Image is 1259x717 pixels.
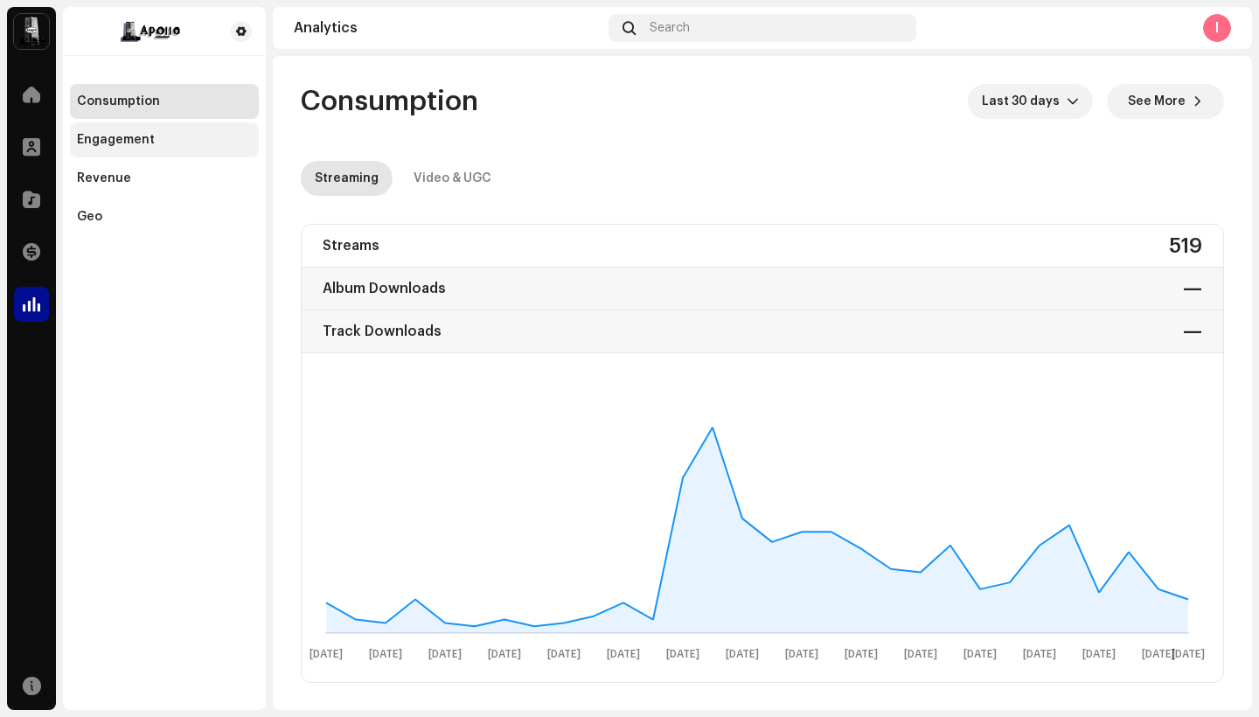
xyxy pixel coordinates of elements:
[428,649,462,660] text: [DATE]
[70,84,259,119] re-m-nav-item: Consumption
[77,171,131,185] div: Revenue
[1172,649,1205,660] text: [DATE]
[414,161,491,196] div: Video & UGC
[70,199,259,234] re-m-nav-item: Geo
[1023,649,1056,660] text: [DATE]
[982,84,1067,119] span: Last 30 days
[323,232,379,260] div: Streams
[845,649,878,660] text: [DATE]
[904,649,937,660] text: [DATE]
[77,21,224,42] img: d164a44a-b23c-4b77-8d10-cec8966ec776
[294,21,602,35] div: Analytics
[315,161,379,196] div: Streaming
[77,210,102,224] div: Geo
[14,14,49,49] img: 28cd5e4f-d8b3-4e3e-9048-38ae6d8d791a
[77,94,160,108] div: Consumption
[1107,84,1224,119] button: See More
[607,649,640,660] text: [DATE]
[1128,84,1186,119] span: See More
[70,161,259,196] re-m-nav-item: Revenue
[1082,649,1116,660] text: [DATE]
[77,133,155,147] div: Engagement
[323,275,446,303] div: Album Downloads
[1169,232,1202,260] div: 519
[785,649,818,660] text: [DATE]
[1183,317,1202,345] div: —
[726,649,759,660] text: [DATE]
[488,649,521,660] text: [DATE]
[70,122,259,157] re-m-nav-item: Engagement
[1142,649,1175,660] text: [DATE]
[323,317,442,345] div: Track Downloads
[666,649,699,660] text: [DATE]
[963,649,997,660] text: [DATE]
[547,649,581,660] text: [DATE]
[650,21,690,35] span: Search
[1203,14,1231,42] div: I
[301,84,478,119] span: Consumption
[1183,275,1202,303] div: —
[369,649,402,660] text: [DATE]
[1067,84,1079,119] div: dropdown trigger
[310,649,343,660] text: [DATE]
